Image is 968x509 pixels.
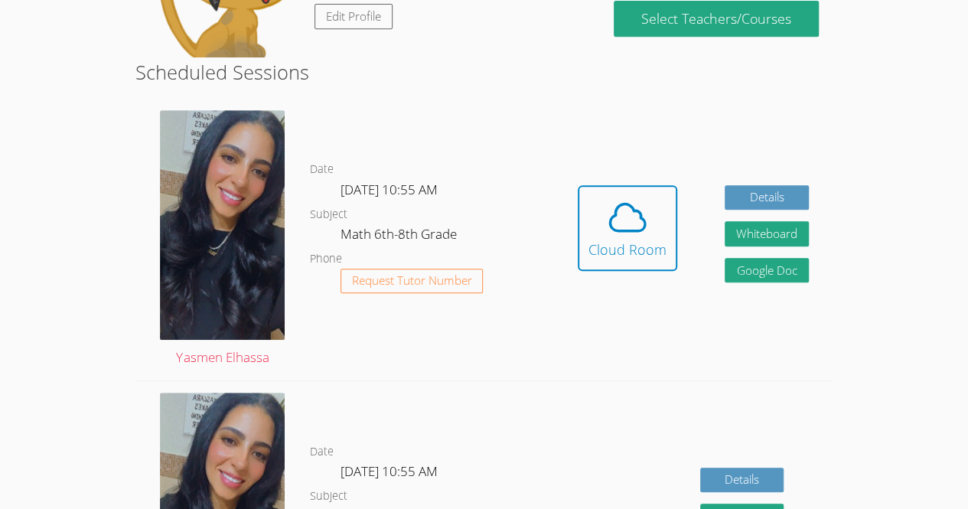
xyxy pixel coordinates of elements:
button: Request Tutor Number [341,269,484,294]
button: Whiteboard [725,221,809,246]
dt: Phone [310,250,342,269]
dt: Subject [310,205,347,224]
span: [DATE] 10:55 AM [341,462,438,480]
a: Details [725,185,809,210]
img: 896FF1E7-46A9-4ACB-91BC-BA5B86F6CA57.jpeg [160,110,285,340]
a: Edit Profile [315,4,393,29]
a: Details [700,468,784,493]
a: Google Doc [725,258,809,283]
a: Select Teachers/Courses [614,1,818,37]
span: [DATE] 10:55 AM [341,181,438,198]
dt: Subject [310,487,347,506]
button: Cloud Room [578,185,677,271]
a: Yasmen Elhassa [160,110,285,369]
dt: Date [310,160,334,179]
div: Cloud Room [588,239,667,260]
dd: Math 6th-8th Grade [341,224,460,250]
h2: Scheduled Sessions [135,57,833,86]
dt: Date [310,442,334,462]
span: Request Tutor Number [352,275,472,286]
